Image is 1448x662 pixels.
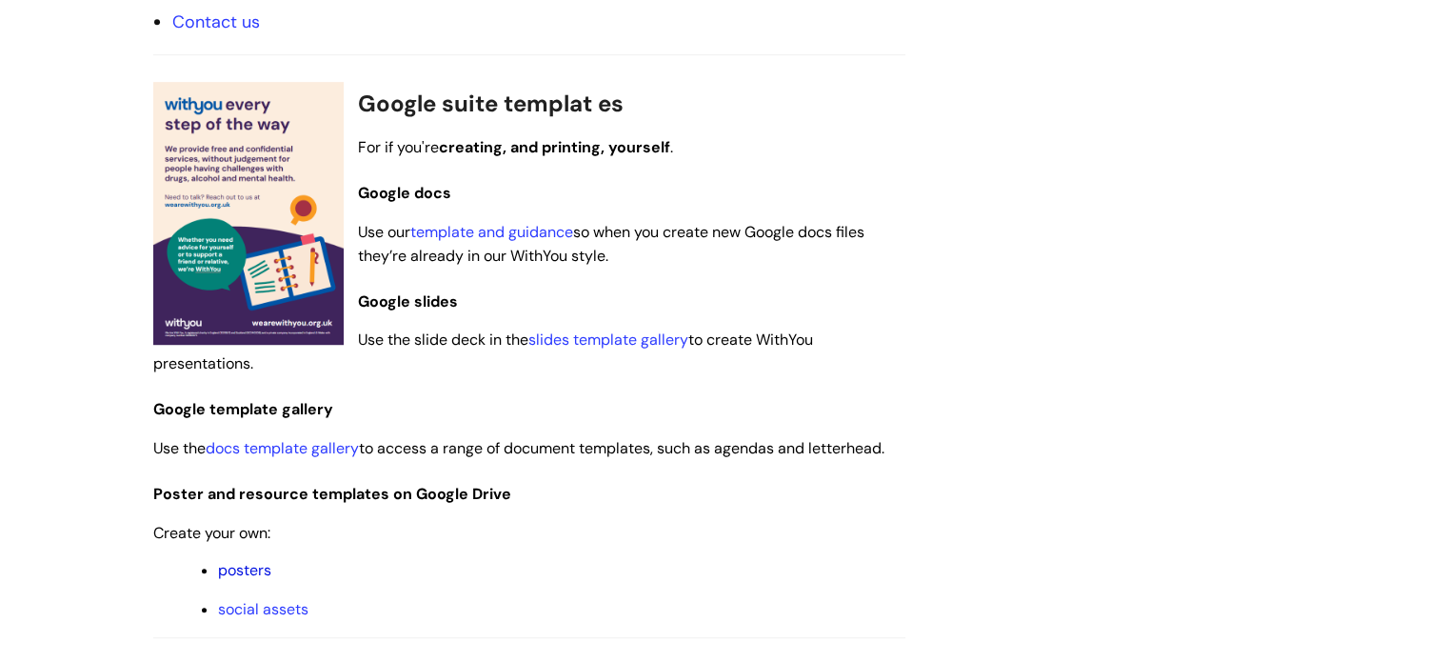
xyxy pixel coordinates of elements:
span: Use the to access a range of document templates, such as agendas and letterhead. [153,438,884,458]
span: Google suite templat es [358,89,624,118]
a: Contact us [172,10,260,33]
span: Use the slide deck in the to create WithYou presentations. [153,330,813,373]
span: Google template gallery [153,399,333,419]
span: For if you're . [358,137,673,157]
a: slides template gallery [528,330,688,350]
strong: creating, and printing, yourself [439,137,670,157]
a: docs template gallery [206,438,359,458]
span: Google slides [358,291,458,311]
img: A sample editable poster template [153,82,344,345]
a: posters [218,560,271,580]
span: Create your own: [153,523,270,543]
span: Poster and resource templates on Google Drive [153,484,511,504]
span: Use our so when you create new Google docs files they’re already in our WithYou style. [358,222,864,266]
span: Google docs [358,183,451,203]
a: template and guidance [410,222,573,242]
a: social assets [218,599,308,619]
